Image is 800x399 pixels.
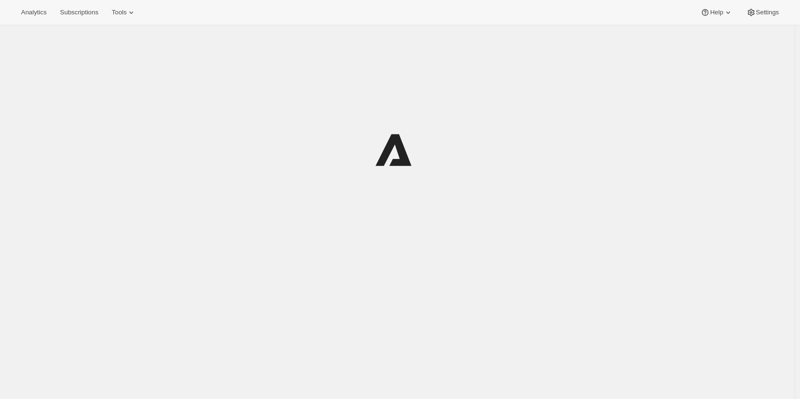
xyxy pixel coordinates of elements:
button: Help [695,6,738,19]
button: Subscriptions [54,6,104,19]
span: Help [710,9,723,16]
span: Tools [112,9,126,16]
span: Settings [756,9,779,16]
button: Settings [741,6,785,19]
button: Tools [106,6,142,19]
span: Analytics [21,9,46,16]
button: Analytics [15,6,52,19]
span: Subscriptions [60,9,98,16]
